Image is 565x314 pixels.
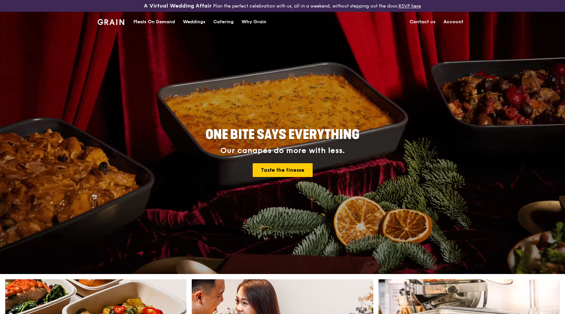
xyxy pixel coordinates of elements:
a: Catering [209,12,238,32]
div: Catering [213,12,234,32]
div: Meals On Demand [133,12,175,32]
div: Why Grain [242,12,266,32]
a: RSVP here [399,3,421,9]
a: GrainGrain [98,11,124,31]
a: Contact us [406,12,439,32]
a: Why Grain [238,12,270,32]
span: ONE BITE SAYS EVERYTHING [205,127,360,143]
div: Our canapés do more with less. [165,146,400,155]
div: Plan the perfect celebration with us, all in a weekend, without stepping out the door. [94,3,471,9]
h3: A Virtual Wedding Affair [144,3,212,9]
a: Weddings [179,12,209,32]
a: Taste the finesse [253,163,313,177]
a: Account [439,12,467,32]
img: Grain [98,19,124,25]
div: Weddings [183,12,205,32]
